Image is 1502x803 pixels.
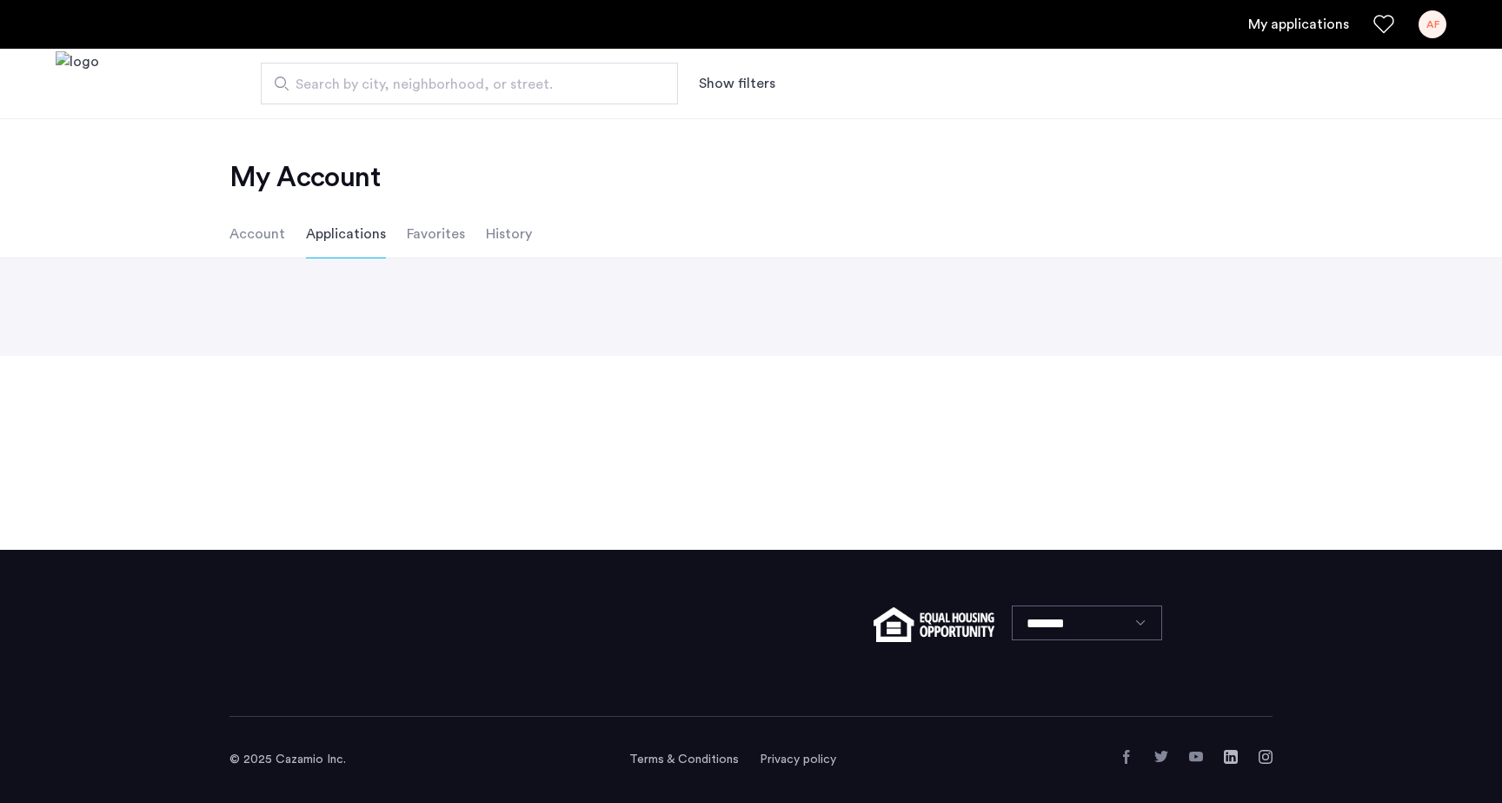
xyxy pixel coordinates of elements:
[760,751,836,768] a: Privacy policy
[1012,606,1162,640] select: Language select
[229,210,285,258] li: Account
[1189,750,1203,764] a: YouTube
[229,753,346,766] span: © 2025 Cazamio Inc.
[407,210,465,258] li: Favorites
[56,51,99,117] a: Cazamio logo
[1120,750,1133,764] a: Facebook
[1154,750,1168,764] a: Twitter
[1248,14,1349,35] a: My application
[629,751,739,768] a: Terms and conditions
[229,160,1273,195] h2: My Account
[261,63,678,104] input: Apartment Search
[1419,10,1446,38] div: AF
[306,210,386,258] li: Applications
[56,51,99,117] img: logo
[1373,14,1394,35] a: Favorites
[874,607,994,642] img: equal-housing.png
[699,73,775,94] button: Show or hide filters
[1259,750,1273,764] a: Instagram
[1224,750,1238,764] a: LinkedIn
[296,74,629,95] span: Search by city, neighborhood, or street.
[486,210,532,258] li: History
